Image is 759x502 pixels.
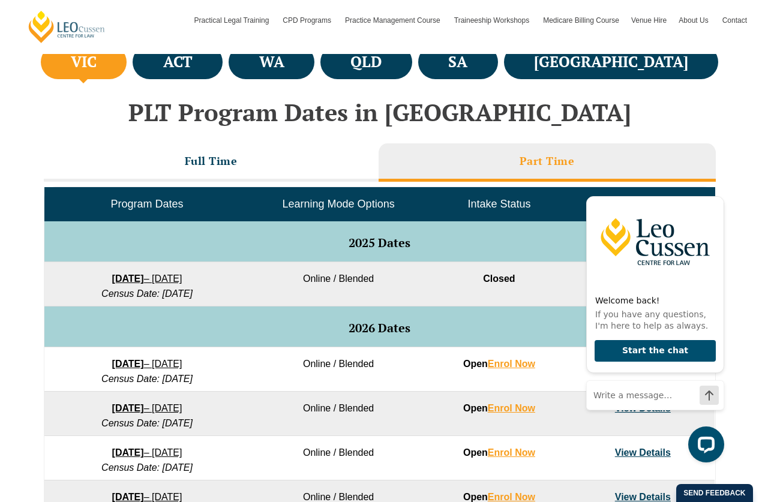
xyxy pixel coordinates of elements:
[259,52,284,72] h4: WA
[463,359,535,369] strong: Open
[185,154,238,168] h3: Full Time
[467,198,530,210] span: Intake Status
[112,492,144,502] strong: [DATE]
[112,403,144,413] strong: [DATE]
[250,392,427,436] td: Online / Blended
[488,492,535,502] a: Enrol Now
[339,3,448,38] a: Practice Management Course
[483,273,515,284] span: Closed
[349,235,410,251] span: 2025 Dates
[101,462,193,473] em: Census Date: [DATE]
[577,173,729,472] iframe: LiveChat chat widget
[188,3,277,38] a: Practical Legal Training
[250,347,427,392] td: Online / Blended
[463,403,535,413] strong: Open
[27,10,107,44] a: [PERSON_NAME] Centre for Law
[112,447,144,458] strong: [DATE]
[673,3,716,38] a: About Us
[463,447,535,458] strong: Open
[101,418,193,428] em: Census Date: [DATE]
[277,3,339,38] a: CPD Programs
[463,492,535,502] strong: Open
[448,3,537,38] a: Traineeship Workshops
[615,492,671,502] a: View Details
[112,492,182,502] a: [DATE]– [DATE]
[520,154,575,168] h3: Part Time
[488,447,535,458] a: Enrol Now
[38,99,722,125] h2: PLT Program Dates in [GEOGRAPHIC_DATA]
[112,447,182,458] a: [DATE]– [DATE]
[112,273,182,284] a: [DATE]– [DATE]
[537,3,625,38] a: Medicare Billing Course
[250,262,427,306] td: Online / Blended
[110,198,183,210] span: Program Dates
[101,374,193,384] em: Census Date: [DATE]
[488,359,535,369] a: Enrol Now
[350,52,382,72] h4: QLD
[716,3,753,38] a: Contact
[101,288,193,299] em: Census Date: [DATE]
[448,52,467,72] h4: SA
[112,403,182,413] a: [DATE]– [DATE]
[488,403,535,413] a: Enrol Now
[250,436,427,480] td: Online / Blended
[349,320,410,336] span: 2026 Dates
[283,198,395,210] span: Learning Mode Options
[534,52,688,72] h4: [GEOGRAPHIC_DATA]
[625,3,673,38] a: Venue Hire
[71,52,97,72] h4: VIC
[112,273,144,284] strong: [DATE]
[112,359,182,369] a: [DATE]– [DATE]
[112,359,144,369] strong: [DATE]
[163,52,193,72] h4: ACT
